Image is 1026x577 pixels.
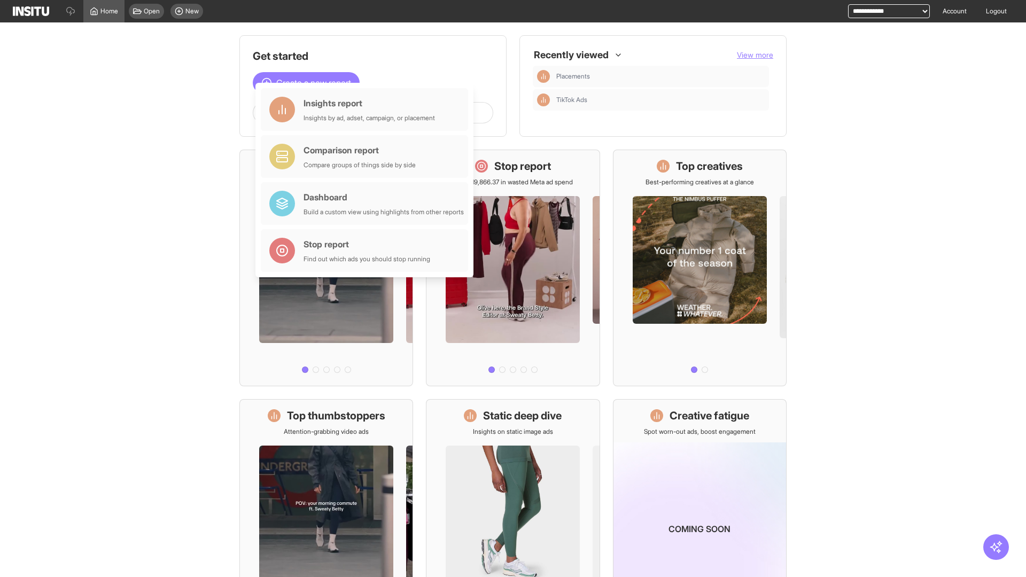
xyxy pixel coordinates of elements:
div: Insights [537,93,550,106]
h1: Stop report [494,159,551,174]
a: What's live nowSee all active ads instantly [239,150,413,386]
span: Placements [556,72,765,81]
span: TikTok Ads [556,96,765,104]
span: Open [144,7,160,15]
h1: Static deep dive [483,408,562,423]
p: Attention-grabbing video ads [284,427,369,436]
p: Insights on static image ads [473,427,553,436]
span: Create a new report [276,76,351,89]
button: View more [737,50,773,60]
a: Stop reportSave £19,866.37 in wasted Meta ad spend [426,150,600,386]
h1: Top creatives [676,159,743,174]
h1: Get started [253,49,493,64]
span: New [185,7,199,15]
div: Stop report [304,238,430,251]
p: Best-performing creatives at a glance [646,178,754,186]
div: Insights [537,70,550,83]
button: Create a new report [253,72,360,93]
div: Insights by ad, adset, campaign, or placement [304,114,435,122]
div: Insights report [304,97,435,110]
span: View more [737,50,773,59]
div: Find out which ads you should stop running [304,255,430,263]
img: Logo [13,6,49,16]
p: Save £19,866.37 in wasted Meta ad spend [453,178,573,186]
span: Home [100,7,118,15]
span: Placements [556,72,590,81]
div: Compare groups of things side by side [304,161,416,169]
a: Top creativesBest-performing creatives at a glance [613,150,787,386]
h1: Top thumbstoppers [287,408,385,423]
div: Dashboard [304,191,464,204]
div: Build a custom view using highlights from other reports [304,208,464,216]
div: Comparison report [304,144,416,157]
span: TikTok Ads [556,96,587,104]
